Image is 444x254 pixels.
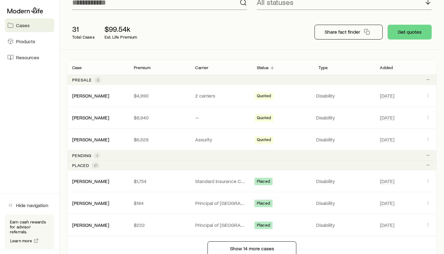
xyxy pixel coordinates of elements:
span: [DATE] [380,200,394,206]
span: 3 [97,77,99,82]
p: $4,990 [134,93,186,99]
button: Get quotes [388,25,432,40]
p: Disability [316,93,373,99]
p: Premium [134,65,150,70]
p: Standard Insurance Company [195,178,247,184]
span: Quoted [257,93,271,100]
p: Carrier [195,65,208,70]
span: [DATE] [380,93,394,99]
span: Placed [257,201,270,207]
p: $184 [134,200,186,206]
a: [PERSON_NAME] [72,93,109,98]
p: — [195,115,247,121]
span: 1 [97,153,98,158]
a: [PERSON_NAME] [72,136,109,142]
span: Placed [257,223,270,229]
span: Hide navigation [16,202,48,208]
span: Placed [257,179,270,185]
span: 17 [94,163,97,168]
p: Share fact finder [325,29,360,35]
span: Products [16,38,35,44]
a: [PERSON_NAME] [72,222,109,228]
p: Disability [316,115,373,121]
p: Total Cases [72,35,95,40]
div: [PERSON_NAME] [72,93,109,99]
p: Disability [316,200,373,206]
p: Est. Life Premium [105,35,137,40]
span: Quoted [257,115,271,122]
p: $8,940 [134,115,186,121]
div: [PERSON_NAME] [72,200,109,206]
span: [DATE] [380,136,394,143]
a: Cases [5,19,54,32]
p: Disability [316,178,373,184]
a: Resources [5,51,54,64]
p: $1,734 [134,178,186,184]
p: $222 [134,222,186,228]
a: [PERSON_NAME] [72,178,109,184]
p: Type [319,65,328,70]
span: Quoted [257,137,271,144]
div: Earn cash rewards for advisor referrals.Learn more [5,214,54,249]
button: Share fact finder [314,25,383,40]
span: [DATE] [380,222,394,228]
p: 2 carriers [195,93,247,99]
p: Pending [72,153,92,158]
button: Hide navigation [5,198,54,212]
a: [PERSON_NAME] [72,200,109,206]
p: Added [380,65,393,70]
a: [PERSON_NAME] [72,115,109,120]
div: [PERSON_NAME] [72,115,109,121]
p: $99.54k [105,25,137,33]
p: Principal of [GEOGRAPHIC_DATA] [195,222,247,228]
p: $6,528 [134,136,186,143]
a: Products [5,35,54,48]
p: 31 [72,25,95,33]
p: Case [72,65,82,70]
div: [PERSON_NAME] [72,222,109,228]
span: Learn more [10,239,32,243]
div: [PERSON_NAME] [72,136,109,143]
p: Presale [72,77,92,82]
p: Assurity [195,136,247,143]
p: Placed [72,163,89,168]
span: [DATE] [380,115,394,121]
p: Disability [316,136,373,143]
p: Earn cash rewards for advisor referrals. [10,219,49,234]
span: Resources [16,54,39,60]
span: [DATE] [380,178,394,184]
p: Disability [316,222,373,228]
p: Principal of [GEOGRAPHIC_DATA] [195,200,247,206]
span: Cases [16,22,30,28]
p: Status [257,65,269,70]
